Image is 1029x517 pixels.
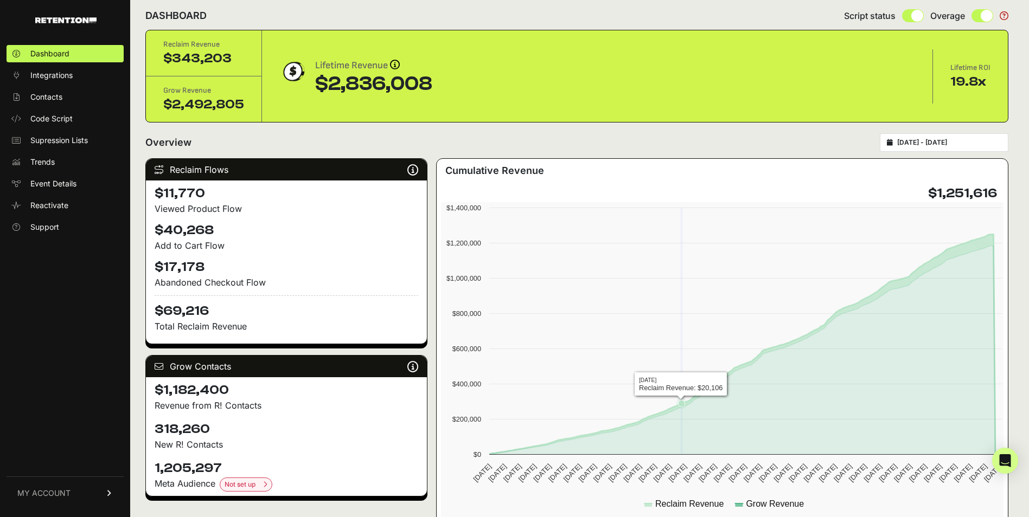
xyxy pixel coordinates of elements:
a: Event Details [7,175,124,192]
h3: Cumulative Revenue [445,163,544,178]
div: Grow Revenue [163,85,244,96]
text: Grow Revenue [746,499,804,508]
text: $200,000 [452,415,481,423]
text: [DATE] [502,462,523,483]
text: [DATE] [532,462,553,483]
text: [DATE] [697,462,718,483]
text: [DATE] [877,462,898,483]
h4: $69,216 [155,295,418,320]
text: $800,000 [452,309,481,318]
text: [DATE] [922,462,943,483]
text: [DATE] [787,462,808,483]
div: $2,836,008 [315,73,432,95]
div: $2,492,805 [163,96,244,113]
text: [DATE] [547,462,568,483]
text: $1,400,000 [446,204,481,212]
text: [DATE] [937,462,958,483]
p: New R! Contacts [155,438,418,451]
div: Grow Contacts [146,356,427,377]
text: $600,000 [452,345,481,353]
span: MY ACCOUNT [17,488,71,499]
span: Script status [844,9,896,22]
text: [DATE] [772,462,793,483]
div: Reclaim Revenue [163,39,244,50]
div: Viewed Product Flow [155,202,418,215]
h4: $1,251,616 [928,185,997,202]
text: [DATE] [832,462,853,483]
div: 19.8x [950,73,990,91]
span: Event Details [30,178,76,189]
a: Supression Lists [7,132,124,149]
a: Integrations [7,67,124,84]
div: $343,203 [163,50,244,67]
text: [DATE] [592,462,613,483]
text: [DATE] [817,462,838,483]
p: Total Reclaim Revenue [155,320,418,333]
text: [DATE] [727,462,748,483]
text: [DATE] [652,462,673,483]
div: Lifetime ROI [950,62,990,73]
h4: 1,205,297 [155,460,418,477]
text: [DATE] [487,462,508,483]
div: Meta Audience [155,477,418,492]
text: [DATE] [712,462,733,483]
h4: $11,770 [155,185,418,202]
span: Code Script [30,113,73,124]
text: Reclaim Revenue [655,499,724,508]
a: Trends [7,153,124,171]
text: $1,000,000 [446,274,481,282]
text: $1,200,000 [446,239,481,247]
span: Dashboard [30,48,69,59]
span: Trends [30,157,55,167]
a: MY ACCOUNT [7,476,124,509]
text: $0 [473,450,481,458]
span: Reactivate [30,200,68,211]
div: Open Intercom Messenger [992,448,1018,474]
text: [DATE] [967,462,988,483]
p: Revenue from R! Contacts [155,399,418,412]
img: Retention.com [35,17,97,23]
text: [DATE] [952,462,973,483]
a: Support [7,218,124,236]
span: Supression Lists [30,135,88,146]
h4: $17,178 [155,258,418,276]
h4: $40,268 [155,222,418,239]
div: Reclaim Flows [146,159,427,180]
a: Code Script [7,110,124,127]
text: [DATE] [606,462,628,483]
text: [DATE] [862,462,883,483]
h4: 318,260 [155,421,418,438]
text: [DATE] [682,462,703,483]
div: Abandoned Checkout Flow [155,276,418,289]
text: $400,000 [452,380,481,388]
div: Add to Cart Flow [155,239,418,252]
text: [DATE] [622,462,643,483]
a: Dashboard [7,45,124,62]
text: [DATE] [516,462,538,483]
a: Reactivate [7,197,124,214]
text: [DATE] [892,462,913,483]
text: [DATE] [667,462,688,483]
h2: DASHBOARD [145,8,207,23]
h2: Overview [145,135,191,150]
img: dollar-coin-05c43ed7efb7bc0c12610022525b4bbbb207c7efeef5aecc26f025e68dcafac9.png [279,58,306,85]
text: [DATE] [471,462,493,483]
text: [DATE] [907,462,928,483]
h4: $1,182,400 [155,382,418,399]
text: [DATE] [561,462,583,483]
text: [DATE] [577,462,598,483]
span: Overage [930,9,965,22]
span: Integrations [30,70,73,81]
text: [DATE] [742,462,763,483]
span: Contacts [30,92,62,102]
text: [DATE] [757,462,778,483]
div: Lifetime Revenue [315,58,432,73]
a: Contacts [7,88,124,106]
span: Support [30,222,59,232]
text: [DATE] [847,462,868,483]
text: [DATE] [802,462,823,483]
text: [DATE] [637,462,658,483]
